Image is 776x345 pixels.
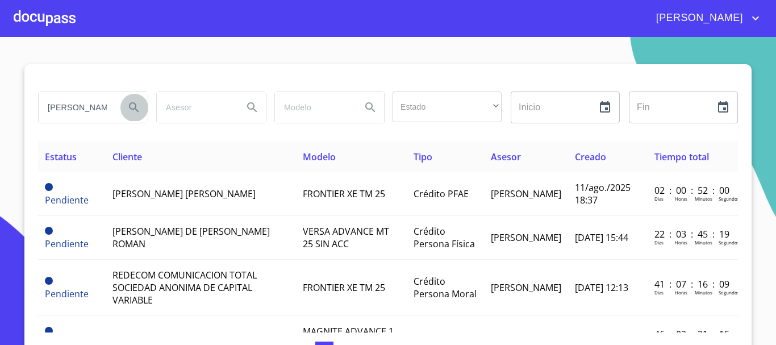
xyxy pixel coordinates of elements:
[357,94,384,121] button: Search
[675,239,687,246] p: Horas
[654,184,731,197] p: 02 : 00 : 52 : 00
[491,231,561,244] span: [PERSON_NAME]
[393,92,502,122] div: ​
[303,225,389,250] span: VERSA ADVANCE MT 25 SIN ACC
[719,196,740,202] p: Segundos
[303,151,336,163] span: Modelo
[414,225,475,250] span: Crédito Persona Física
[275,92,352,123] input: search
[414,275,477,300] span: Crédito Persona Moral
[719,239,740,246] p: Segundos
[575,331,628,344] span: [DATE] 17:08
[654,228,731,240] p: 22 : 03 : 45 : 19
[45,183,53,191] span: Pendiente
[45,238,89,250] span: Pendiente
[575,281,628,294] span: [DATE] 12:13
[654,289,664,296] p: Dias
[39,92,116,123] input: search
[112,269,257,306] span: REDECOM COMUNICACION TOTAL SOCIEDAD ANONIMA DE CAPITAL VARIABLE
[648,9,762,27] button: account of current user
[675,196,687,202] p: Horas
[695,196,712,202] p: Minutos
[303,281,385,294] span: FRONTIER XE TM 25
[491,331,561,344] span: [PERSON_NAME]
[695,239,712,246] p: Minutos
[654,196,664,202] p: Dias
[575,181,631,206] span: 11/ago./2025 18:37
[719,289,740,296] p: Segundos
[654,328,731,340] p: 46 : 02 : 21 : 15
[45,194,89,206] span: Pendiente
[491,281,561,294] span: [PERSON_NAME]
[414,151,432,163] span: Tipo
[414,331,474,344] span: Contado PFAE
[648,9,749,27] span: [PERSON_NAME]
[303,188,385,200] span: FRONTIER XE TM 25
[45,151,77,163] span: Estatus
[157,92,234,123] input: search
[491,188,561,200] span: [PERSON_NAME]
[112,151,142,163] span: Cliente
[654,239,664,246] p: Dias
[491,151,521,163] span: Asesor
[575,151,606,163] span: Creado
[45,288,89,300] span: Pendiente
[45,277,53,285] span: Pendiente
[112,331,209,344] span: AURA [PERSON_NAME]
[112,188,256,200] span: [PERSON_NAME] [PERSON_NAME]
[45,227,53,235] span: Pendiente
[112,225,270,250] span: [PERSON_NAME] DE [PERSON_NAME] ROMAN
[414,188,469,200] span: Crédito PFAE
[120,94,148,121] button: Search
[695,289,712,296] p: Minutos
[239,94,266,121] button: Search
[654,278,731,290] p: 41 : 07 : 16 : 09
[575,231,628,244] span: [DATE] 15:44
[654,151,709,163] span: Tiempo total
[45,327,53,335] span: Pendiente
[675,289,687,296] p: Horas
